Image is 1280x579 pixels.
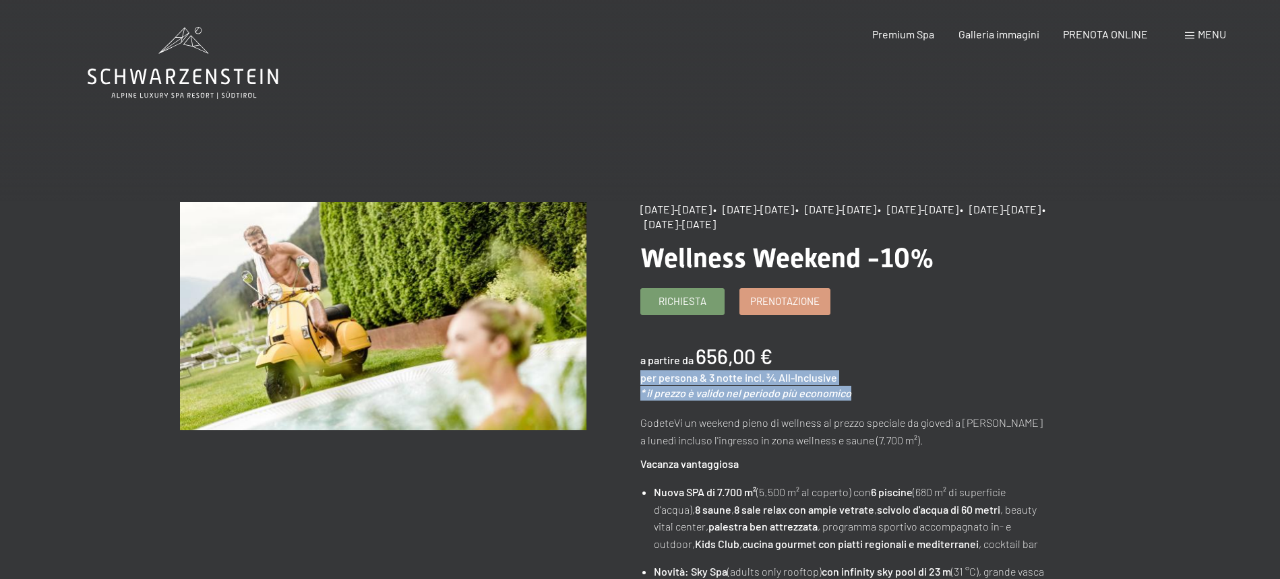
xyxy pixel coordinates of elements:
p: GodeteVi un weekend pieno di wellness al prezzo speciale da giovedì a [PERSON_NAME] a lunedì incl... [640,414,1047,448]
img: Wellness Weekend -10% [180,202,586,430]
span: Menu [1198,28,1226,40]
strong: Novità: Sky Spa [654,565,727,578]
span: • [DATE]-[DATE] [960,203,1041,215]
strong: Nuova SPA di 7.700 m² [654,485,756,498]
span: incl. ¾ All-Inclusive [745,371,837,384]
a: Richiesta [641,289,724,314]
span: • [DATE]-[DATE] [878,203,958,215]
strong: Vacanza vantaggiosa [640,457,739,470]
strong: cucina gourmet con piatti regionali e mediterranei [742,537,979,550]
a: Premium Spa [872,28,934,40]
span: [DATE]-[DATE] [640,203,712,215]
a: Galleria immagini [958,28,1039,40]
span: • [DATE]-[DATE] [713,203,794,215]
strong: 6 piscine [871,485,913,498]
strong: con infinity sky pool di 23 m [822,565,951,578]
span: per persona & [640,371,707,384]
a: PRENOTA ONLINE [1063,28,1148,40]
strong: 8 saune [695,503,731,516]
a: Prenotazione [740,289,830,314]
strong: 8 sale relax con ampie vetrate [734,503,874,516]
em: * il prezzo è valido nel periodo più economico [640,386,851,399]
span: a partire da [640,353,694,366]
strong: Kids Club [695,537,739,550]
span: Wellness Weekend -10% [640,242,934,274]
span: 3 notte [709,371,743,384]
strong: scivolo d'acqua di 60 metri [877,503,1000,516]
b: 656,00 € [696,344,772,368]
span: • [DATE]-[DATE] [795,203,876,215]
li: (5.500 m² al coperto) con (680 m² di superficie d'acqua), , , , beauty vital center, , programma ... [654,483,1046,552]
strong: palestra ben attrezzata [708,520,818,533]
span: Prenotazione [750,294,820,308]
span: Richiesta [659,294,706,308]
